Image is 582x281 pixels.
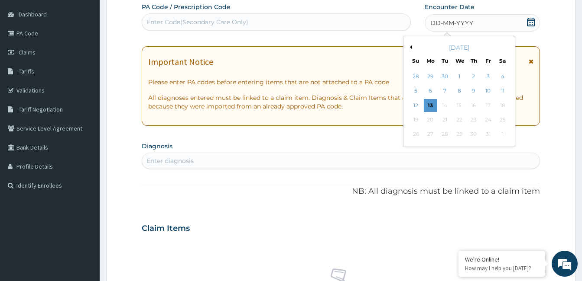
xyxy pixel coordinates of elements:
[19,48,36,56] span: Claims
[481,128,494,141] div: Not available Friday, October 31st, 2025
[410,99,423,112] div: Choose Sunday, October 12th, 2025
[146,156,194,165] div: Enter diagnosis
[481,85,494,98] div: Choose Friday, October 10th, 2025
[426,57,434,64] div: Mo
[467,113,480,126] div: Not available Thursday, October 23rd, 2025
[496,85,509,98] div: Choose Saturday, October 11th, 2025
[50,85,120,172] span: We're online!
[412,57,419,64] div: Su
[481,99,494,112] div: Not available Friday, October 17th, 2025
[4,188,165,219] textarea: Type your message and hit 'Enter'
[438,128,451,141] div: Not available Tuesday, October 28th, 2025
[467,128,480,141] div: Not available Thursday, October 30th, 2025
[470,57,477,64] div: Th
[441,57,448,64] div: Tu
[496,113,509,126] div: Not available Saturday, October 25th, 2025
[484,57,492,64] div: Fr
[148,57,213,67] h1: Important Notice
[467,85,480,98] div: Choose Thursday, October 9th, 2025
[499,57,506,64] div: Sa
[438,85,451,98] div: Choose Tuesday, October 7th, 2025
[424,128,437,141] div: Not available Monday, October 27th, 2025
[452,128,465,141] div: Not available Wednesday, October 29th, 2025
[19,67,34,75] span: Tariffs
[452,70,465,83] div: Choose Wednesday, October 1st, 2025
[142,4,163,25] div: Minimize live chat window
[146,18,248,26] div: Enter Code(Secondary Care Only)
[410,113,423,126] div: Not available Sunday, October 19th, 2025
[438,70,451,83] div: Choose Tuesday, September 30th, 2025
[424,70,437,83] div: Choose Monday, September 29th, 2025
[455,57,463,64] div: We
[410,70,423,83] div: Choose Sunday, September 28th, 2025
[467,70,480,83] div: Choose Thursday, October 2nd, 2025
[142,224,190,233] h3: Claim Items
[465,255,539,263] div: We're Online!
[496,70,509,83] div: Choose Saturday, October 4th, 2025
[438,99,451,112] div: Not available Tuesday, October 14th, 2025
[142,3,231,11] label: PA Code / Prescription Code
[142,142,172,150] label: Diagnosis
[425,3,475,11] label: Encounter Date
[407,43,511,52] div: [DATE]
[430,19,473,27] span: DD-MM-YYYY
[496,99,509,112] div: Not available Saturday, October 18th, 2025
[408,45,412,49] button: Previous Month
[424,99,437,112] div: Choose Monday, October 13th, 2025
[424,85,437,98] div: Choose Monday, October 6th, 2025
[481,113,494,126] div: Not available Friday, October 24th, 2025
[148,93,533,111] p: All diagnoses entered must be linked to a claim item. Diagnosis & Claim Items that are visible bu...
[465,265,539,272] p: How may I help you today?
[424,113,437,126] div: Not available Monday, October 20th, 2025
[452,113,465,126] div: Not available Wednesday, October 22nd, 2025
[467,99,480,112] div: Not available Thursday, October 16th, 2025
[148,78,533,86] p: Please enter PA codes before entering items that are not attached to a PA code
[19,10,47,18] span: Dashboard
[410,85,423,98] div: Choose Sunday, October 5th, 2025
[19,105,63,113] span: Tariff Negotiation
[452,99,465,112] div: Not available Wednesday, October 15th, 2025
[496,128,509,141] div: Not available Saturday, November 1st, 2025
[481,70,494,83] div: Choose Friday, October 3rd, 2025
[142,186,540,197] p: NB: All diagnosis must be linked to a claim item
[16,43,35,65] img: d_794563401_company_1708531726252_794563401
[438,113,451,126] div: Not available Tuesday, October 21st, 2025
[409,70,510,142] div: month 2025-10
[410,128,423,141] div: Not available Sunday, October 26th, 2025
[45,48,146,60] div: Chat with us now
[452,85,465,98] div: Choose Wednesday, October 8th, 2025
